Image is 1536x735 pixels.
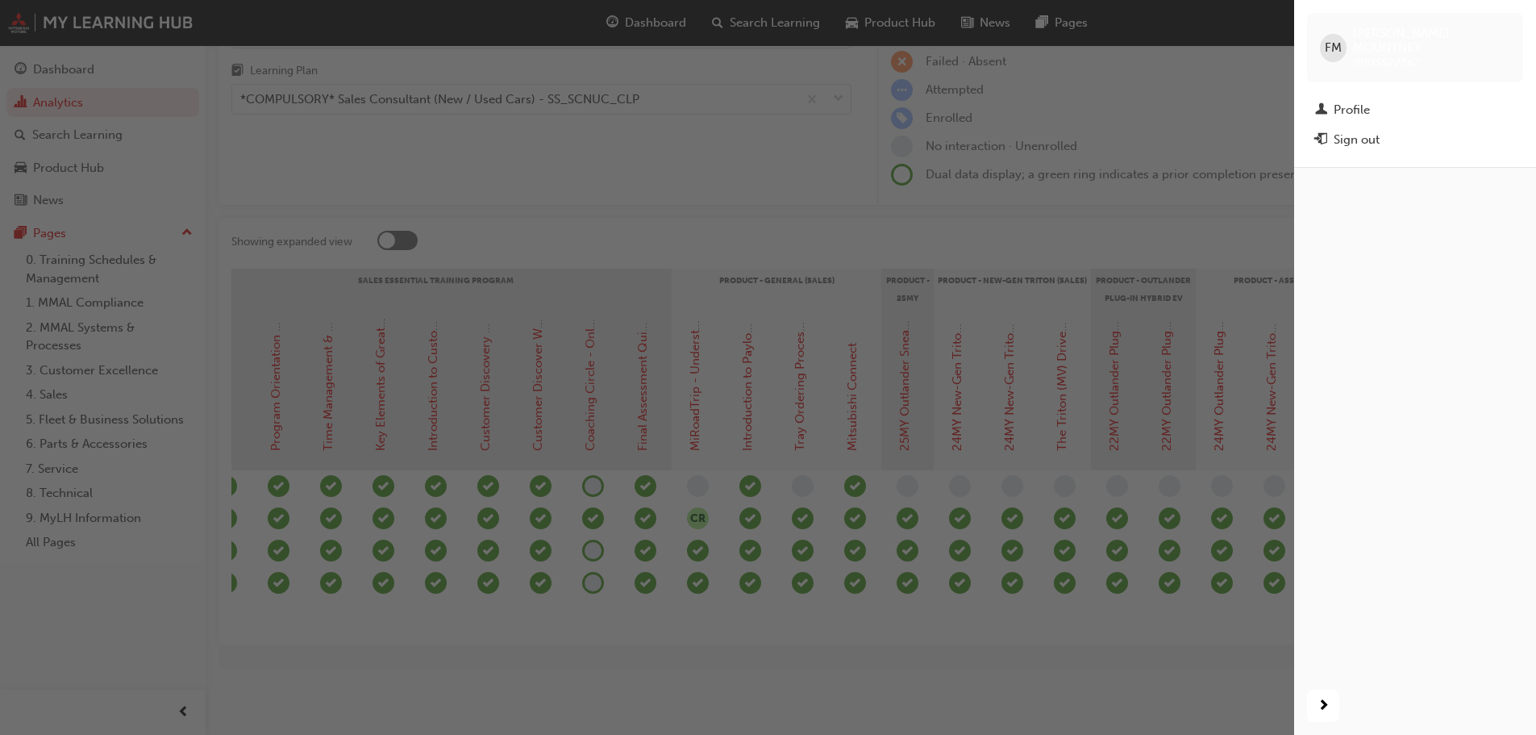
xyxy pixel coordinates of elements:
span: exit-icon [1315,133,1327,148]
span: next-icon [1317,696,1330,716]
a: Profile [1307,95,1523,125]
span: 0005522367 [1353,56,1419,69]
button: Sign out [1307,125,1523,155]
div: Sign out [1334,131,1380,149]
span: man-icon [1315,103,1327,118]
div: Profile [1334,101,1370,119]
span: [PERSON_NAME] MOUNTNEY [1353,26,1510,55]
span: FM [1325,39,1342,57]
